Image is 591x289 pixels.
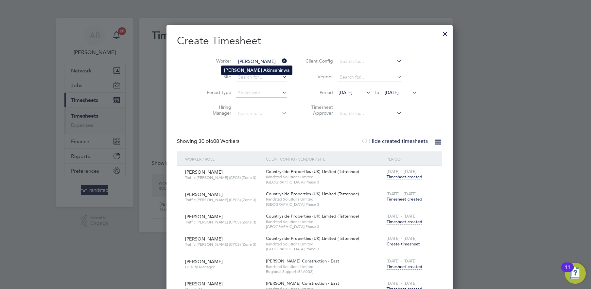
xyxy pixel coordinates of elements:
[202,89,231,95] label: Period Type
[185,197,261,202] span: Traffic [PERSON_NAME] (CPCS) (Zone 3)
[264,151,385,166] div: Client Config / Vendor / Site
[266,174,384,180] span: Randstad Solutions Limited
[199,138,210,144] span: 30 of
[185,236,223,242] span: [PERSON_NAME]
[185,191,223,197] span: [PERSON_NAME]
[387,174,422,180] span: Timesheet created
[387,169,417,174] span: [DATE] - [DATE]
[387,191,417,197] span: [DATE] - [DATE]
[304,58,333,64] label: Client Config
[266,269,384,274] span: Regional Support (51A002)
[185,259,223,264] span: [PERSON_NAME]
[339,89,353,95] span: [DATE]
[387,219,422,225] span: Timesheet created
[266,241,384,247] span: Randstad Solutions Limited
[266,264,384,269] span: Randstad Solutions Limited
[236,88,287,98] input: Select one
[263,67,269,73] b: Ak
[199,138,239,144] span: 608 Workers
[565,263,586,284] button: Open Resource Center, 11 new notifications
[266,280,339,286] span: [PERSON_NAME] Construction - East
[266,236,359,241] span: Countryside Properties (UK) Limited (Tattenhoe)
[185,169,223,175] span: [PERSON_NAME]
[185,220,261,225] span: Traffic [PERSON_NAME] (CPCS) (Zone 3)
[385,89,399,95] span: [DATE]
[202,104,231,116] label: Hiring Manager
[177,138,241,145] div: Showing
[304,89,333,95] label: Period
[185,281,223,287] span: [PERSON_NAME]
[338,109,402,118] input: Search for...
[565,267,570,276] div: 11
[266,202,384,207] span: [GEOGRAPHIC_DATA] Phase 3
[387,264,422,270] span: Timesheet created
[266,191,359,197] span: Countryside Properties (UK) Limited (Tattenhoe)
[361,138,428,144] label: Hide created timesheets
[387,196,422,202] span: Timesheet created
[266,180,384,185] span: [GEOGRAPHIC_DATA] Phase 3
[177,34,442,48] h2: Create Timesheet
[387,213,417,219] span: [DATE] - [DATE]
[304,104,333,116] label: Timesheet Approver
[185,214,223,220] span: [PERSON_NAME]
[338,57,402,66] input: Search for...
[385,151,435,166] div: Period
[224,67,262,73] b: [PERSON_NAME]
[266,213,359,219] span: Countryside Properties (UK) Limited (Tattenhoe)
[236,73,287,82] input: Search for...
[266,197,384,202] span: Randstad Solutions Limited
[185,175,261,180] span: Traffic [PERSON_NAME] (CPCS) (Zone 3)
[266,219,384,224] span: Randstad Solutions Limited
[338,73,402,82] input: Search for...
[266,246,384,252] span: [GEOGRAPHIC_DATA] Phase 3
[185,264,261,270] span: Quality Manager
[266,224,384,229] span: [GEOGRAPHIC_DATA] Phase 3
[373,88,381,97] span: To
[202,74,231,80] label: Site
[236,57,287,66] input: Search for...
[266,169,359,174] span: Countryside Properties (UK) Limited (Tattenhoe)
[236,109,287,118] input: Search for...
[202,58,231,64] label: Worker
[304,74,333,80] label: Vendor
[387,236,417,241] span: [DATE] - [DATE]
[387,258,417,264] span: [DATE] - [DATE]
[387,280,417,286] span: [DATE] - [DATE]
[183,151,264,166] div: Worker / Role
[185,242,261,247] span: Traffic [PERSON_NAME] (CPCS) (Zone 3)
[221,66,292,75] li: insehinwa
[387,241,420,247] span: Create timesheet
[266,258,339,264] span: [PERSON_NAME] Construction - East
